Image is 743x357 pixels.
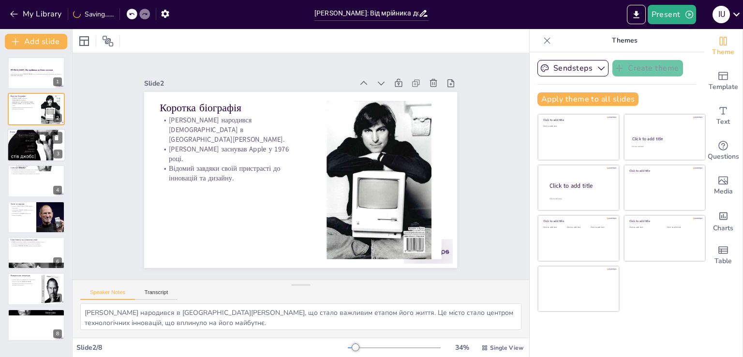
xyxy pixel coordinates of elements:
[11,212,33,216] p: Повернення до Apple призвело до нових інновацій.
[490,344,523,352] span: Single View
[11,103,36,106] p: [PERSON_NAME] заснував Apple у 1976 році.
[714,186,733,197] span: Media
[11,275,36,278] p: Використана література
[648,5,696,24] button: Present
[714,256,732,267] span: Table
[667,226,698,229] div: Click to add text
[11,313,62,315] p: Запитання?
[76,33,92,49] div: Layout
[11,238,62,241] p: Стан бізнесу на сучасному етапі
[11,245,62,247] p: Спадщина [PERSON_NAME] надихає нові покоління.
[537,60,609,76] button: Sendsteps
[712,47,734,58] span: Theme
[612,60,683,76] button: Create theme
[704,238,743,273] div: Add a table
[135,289,178,300] button: Transcript
[53,294,62,302] div: 7
[704,29,743,64] div: Change the overall theme
[629,169,698,173] div: Click to add title
[10,133,62,135] p: Успіх з Apple II став початком кар'єри [PERSON_NAME].
[550,197,610,200] div: Click to add body
[11,203,33,206] p: Злети та падіння
[7,129,65,162] div: 3
[713,223,733,234] span: Charts
[543,219,612,223] div: Click to add title
[632,136,697,142] div: Click to add title
[716,117,730,127] span: Text
[5,34,67,49] button: Add slide
[591,226,612,229] div: Click to add text
[10,135,62,137] p: Звільнення з Apple у 1985 році стало великим ударом.
[11,241,62,243] p: Apple залишається однією з найцінніших компаній у світі.
[11,171,62,173] p: Створював інтуїтивно зрозумілі продукти.
[53,186,62,194] div: 4
[73,10,114,19] div: Saving......
[10,136,62,138] p: Повернення до Apple у 1997 році відкрило нові можливості.
[11,311,62,313] p: Дякую за увагу!
[11,205,33,208] p: Успіхи з iPod, iPhone і iPad змінили індустрію.
[11,279,36,286] p: Книги, статті та інтерв'ю, що стосуються життя та кар'єри [PERSON_NAME], включаючи біографії та а...
[708,151,739,162] span: Questions
[8,309,65,341] div: 8
[11,69,53,71] strong: [PERSON_NAME]: Від мрійника до бізнес-легенди
[8,201,65,233] div: 5
[102,35,114,47] span: Position
[53,329,62,338] div: 8
[10,130,62,133] p: Етапи становлення як бізнесмена
[704,99,743,134] div: Add text boxes
[236,22,342,153] p: [PERSON_NAME] народився [DEMOGRAPHIC_DATA] в [GEOGRAPHIC_DATA][PERSON_NAME].
[709,82,738,92] span: Template
[543,125,612,128] div: Click to add text
[704,203,743,238] div: Add charts and graphs
[11,73,62,75] p: Презентація про шлях [PERSON_NAME], його досягнення, виклики та вплив на світ бізнесу.
[205,51,303,176] p: Відомий завдяки своїй пристрасті до інновацій та дизайну.
[8,57,65,89] div: 1
[11,243,62,245] p: Інновації продовжуються в технологіях та дизайні.
[629,226,660,229] div: Click to add text
[53,222,62,230] div: 5
[11,106,36,109] p: Відомий завдяки своїй пристрасті до інновацій та дизайну.
[7,6,66,22] button: My Library
[713,6,730,23] div: i u
[627,5,646,24] button: Export to PowerPoint
[53,257,62,266] div: 6
[80,303,521,330] textarea: [PERSON_NAME] народився в [GEOGRAPHIC_DATA][PERSON_NAME], що стало важливим етапом його життя. Це...
[314,6,418,20] input: Insert title
[555,29,694,52] p: Themes
[53,114,62,122] div: 2
[11,169,62,171] p: Поєднання технологій та дизайну було основою його бізнес-стратегії.
[11,173,62,175] p: Технології повинні бути доступними для кожного.
[76,343,348,352] div: Slide 2 / 8
[704,168,743,203] div: Add images, graphics, shapes or video
[37,132,48,143] button: Duplicate Slide
[8,93,65,125] div: 2
[8,237,65,269] div: 6
[632,146,696,148] div: Click to add text
[713,5,730,24] button: i u
[11,166,62,169] p: Суть/ідея бізнесу
[8,165,65,197] div: 4
[704,134,743,168] div: Get real-time input from your audience
[80,289,135,300] button: Speaker Notes
[54,149,62,158] div: 3
[704,64,743,99] div: Add ready made slides
[550,181,611,190] div: Click to add title
[543,226,565,229] div: Click to add text
[537,92,639,106] button: Apply theme to all slides
[543,118,612,122] div: Click to add title
[567,226,589,229] div: Click to add text
[53,77,62,86] div: 1
[11,97,36,103] p: [PERSON_NAME] народився [DEMOGRAPHIC_DATA] в [GEOGRAPHIC_DATA][PERSON_NAME].
[51,132,62,143] button: Delete Slide
[8,273,65,305] div: 7
[629,219,698,223] div: Click to add title
[450,343,474,352] div: 34 %
[11,209,33,212] p: Звільнення з Apple у 1985 році стало великим ударом.
[11,95,36,98] p: Коротка біографія
[220,39,319,164] p: [PERSON_NAME] заснував Apple у 1976 році.
[11,75,62,77] p: Generated with [URL]
[259,14,354,136] p: Коротка біографія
